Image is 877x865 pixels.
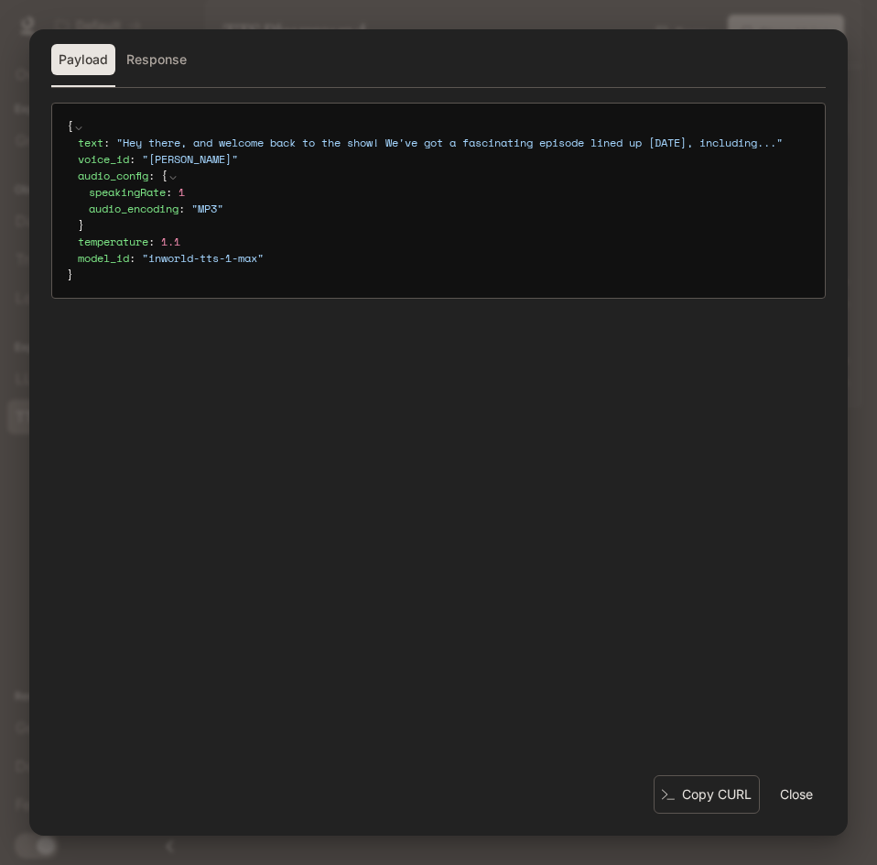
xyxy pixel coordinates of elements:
[654,775,760,815] button: Copy CURL
[161,234,180,249] span: 1.1
[78,234,810,250] div: :
[78,135,810,151] div: :
[78,168,148,183] span: audio_config
[51,44,115,75] button: Payload
[78,217,84,233] span: }
[78,151,129,167] span: voice_id
[179,184,185,200] span: 1
[89,201,810,217] div: :
[142,250,264,266] span: " inworld-tts-1-max "
[78,168,810,234] div: :
[67,267,73,282] span: }
[119,44,194,75] button: Response
[78,135,103,150] span: text
[78,250,810,267] div: :
[78,250,129,266] span: model_id
[89,184,166,200] span: speakingRate
[142,151,238,167] span: " [PERSON_NAME] "
[191,201,223,216] span: " MP3 "
[116,135,783,150] span: " Hey there, and welcome back to the show! We've got a fascinating episode lined up [DATE], inclu...
[89,184,810,201] div: :
[78,151,810,168] div: :
[89,201,179,216] span: audio_encoding
[78,234,148,249] span: temperature
[161,168,168,183] span: {
[67,118,73,134] span: {
[767,776,826,813] button: Close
